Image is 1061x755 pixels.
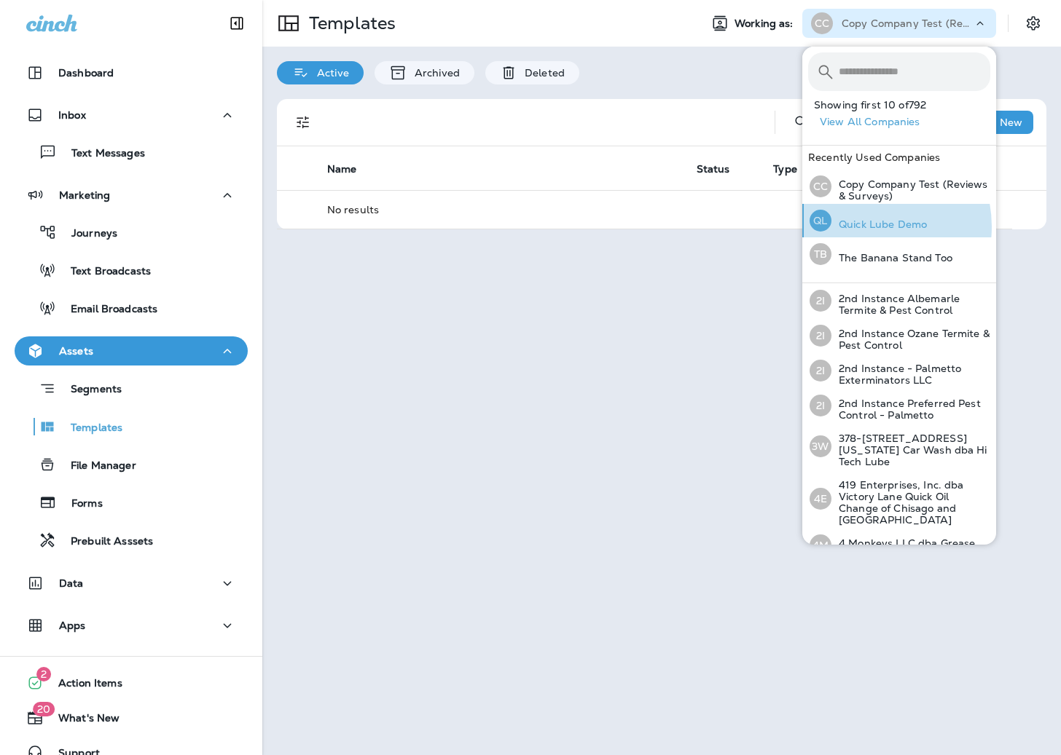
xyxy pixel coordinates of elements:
[289,108,318,137] button: Filters
[802,237,996,271] button: TBThe Banana Stand Too
[810,325,831,347] div: 2I
[1020,10,1046,36] button: Settings
[15,100,248,130] button: Inbox
[310,67,349,79] p: Active
[517,67,565,79] p: Deleted
[303,12,396,34] p: Templates
[15,58,248,87] button: Dashboard
[810,290,831,312] div: 2I
[735,17,796,30] span: Working as:
[15,411,248,442] button: Templates
[831,398,990,421] p: 2nd Instance Preferred Pest Control - Palmetto
[810,243,831,265] div: TB
[810,175,831,197] div: CC
[831,537,990,561] p: 4 Monkeys LLC dba Grease Monkey
[15,703,248,732] button: 20What's New
[15,255,248,285] button: Text Broadcasts
[15,487,248,518] button: Forms
[802,423,996,470] button: 3W378-[STREET_ADDRESS][US_STATE] Car Wash dba Hi Tech Lube
[58,109,86,121] p: Inbox
[316,190,1012,229] td: No results
[15,525,248,556] button: Prebuilt Asssets
[216,9,257,38] button: Collapse Sidebar
[1000,116,1022,128] p: New
[57,147,145,161] p: Text Messages
[831,252,952,264] p: The Banana Stand Too
[59,345,93,357] p: Assets
[810,435,831,457] div: 3W
[15,611,248,640] button: Apps
[810,210,831,232] div: QL
[15,449,248,480] button: File Manager
[842,17,973,29] p: Copy Company Test (Reviews & Surveys)
[33,702,55,716] span: 20
[831,293,990,316] p: 2nd Instance Albemarle Termite & Pest Control
[802,528,996,563] button: 4M4 Monkeys LLC dba Grease Monkey
[15,336,248,365] button: Assets
[57,497,103,511] p: Forms
[44,712,120,730] span: What's New
[810,534,831,556] div: 4M
[802,318,996,353] button: 2I2nd Instance Ozane Termite & Pest Control
[15,569,248,598] button: Data
[15,293,248,323] button: Email Broadcasts
[802,388,996,423] button: 2I2nd Instance Preferred Pest Control - Palmetto
[810,488,831,510] div: 4E
[810,395,831,416] div: 2I
[802,353,996,388] button: 2I2nd Instance - Palmetto Exterminators LLC
[802,169,996,204] button: CCCopy Company Test (Reviews & Surveys)
[773,163,797,175] span: Type
[56,459,136,473] p: File Manager
[58,67,114,79] p: Dashboard
[59,189,110,201] p: Marketing
[327,162,376,175] span: Name
[407,67,460,79] p: Archived
[810,360,831,382] div: 2I
[831,328,990,351] p: 2nd Instance Ozane Termite & Pest Control
[697,163,730,175] span: Status
[814,99,996,111] p: Showing first 10 of 792
[802,470,996,528] button: 4E419 Enterprises, Inc. dba Victory Lane Quick Oil Change of Chisago and [GEOGRAPHIC_DATA]
[15,668,248,697] button: 2Action Items
[814,111,996,133] button: View All Companies
[831,363,990,386] p: 2nd Instance - Palmetto Exterminators LLC
[56,383,122,398] p: Segments
[831,178,990,202] p: Copy Company Test (Reviews & Surveys)
[802,283,996,318] button: 2I2nd Instance Albemarle Termite & Pest Control
[44,677,122,695] span: Action Items
[831,479,990,526] p: 419 Enterprises, Inc. dba Victory Lane Quick Oil Change of Chisago and [GEOGRAPHIC_DATA]
[787,108,816,137] button: Search Templates
[56,535,153,549] p: Prebuilt Asssets
[15,373,248,404] button: Segments
[15,181,248,210] button: Marketing
[57,227,117,241] p: Journeys
[56,265,151,279] p: Text Broadcasts
[802,146,996,169] div: Recently Used Companies
[802,204,996,237] button: QLQuick Lube Demo
[59,620,86,631] p: Apps
[56,303,157,317] p: Email Broadcasts
[56,422,122,435] p: Templates
[831,218,927,230] p: Quick Lube Demo
[831,432,990,467] p: 378-[STREET_ADDRESS][US_STATE] Car Wash dba Hi Tech Lube
[697,162,749,175] span: Status
[15,217,248,248] button: Journeys
[59,577,84,589] p: Data
[36,667,51,681] span: 2
[811,12,833,34] div: CC
[15,137,248,167] button: Text Messages
[773,162,816,175] span: Type
[327,163,357,175] span: Name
